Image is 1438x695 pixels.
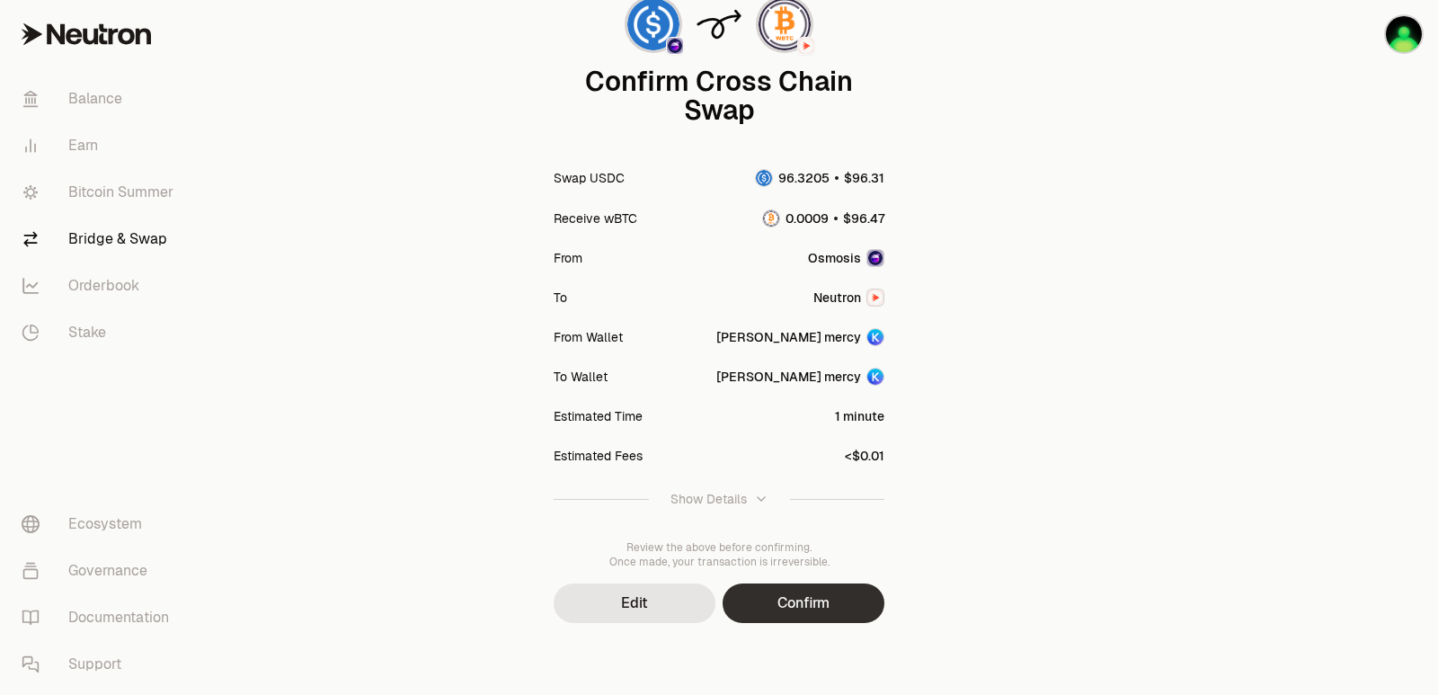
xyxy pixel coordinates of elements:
a: Governance [7,548,194,594]
img: Osmosis Logo [868,251,883,265]
div: Swap USDC [554,169,625,187]
div: Confirm Cross Chain Swap [554,67,884,125]
div: From [554,249,582,267]
div: [PERSON_NAME] mercy [716,368,861,386]
button: [PERSON_NAME] mercyAccount Image [716,328,884,346]
div: To [554,289,567,307]
a: Ecosystem [7,501,194,548]
button: Show Details [554,476,884,522]
button: Confirm [723,584,884,623]
div: Show Details [670,490,747,508]
button: [PERSON_NAME] mercyAccount Image [716,368,884,386]
img: USDC Logo [756,170,772,186]
span: Neutron [813,289,861,307]
img: Osmosis Logo [668,39,682,53]
img: Account Image [867,329,883,345]
a: Bridge & Swap [7,216,194,263]
a: Bitcoin Summer [7,169,194,216]
div: [PERSON_NAME] mercy [716,328,861,346]
a: Balance [7,76,194,122]
div: To Wallet [554,368,608,386]
a: Support [7,641,194,688]
img: sandy mercy [1386,16,1422,52]
div: 1 minute [835,407,884,425]
div: Review the above before confirming. Once made, your transaction is irreversible. [554,540,884,569]
img: Account Image [867,369,883,385]
span: Osmosis [808,249,861,267]
a: Orderbook [7,263,194,309]
img: Neutron Logo [799,39,813,53]
div: Estimated Time [554,407,643,425]
div: <$0.01 [845,447,884,465]
div: Receive wBTC [554,209,637,227]
div: Estimated Fees [554,447,643,465]
button: Edit [554,584,715,623]
a: Stake [7,309,194,356]
a: Earn [7,122,194,169]
img: wBTC Logo [763,210,779,227]
img: Neutron Logo [868,290,883,305]
div: From Wallet [554,328,623,346]
a: Documentation [7,594,194,641]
